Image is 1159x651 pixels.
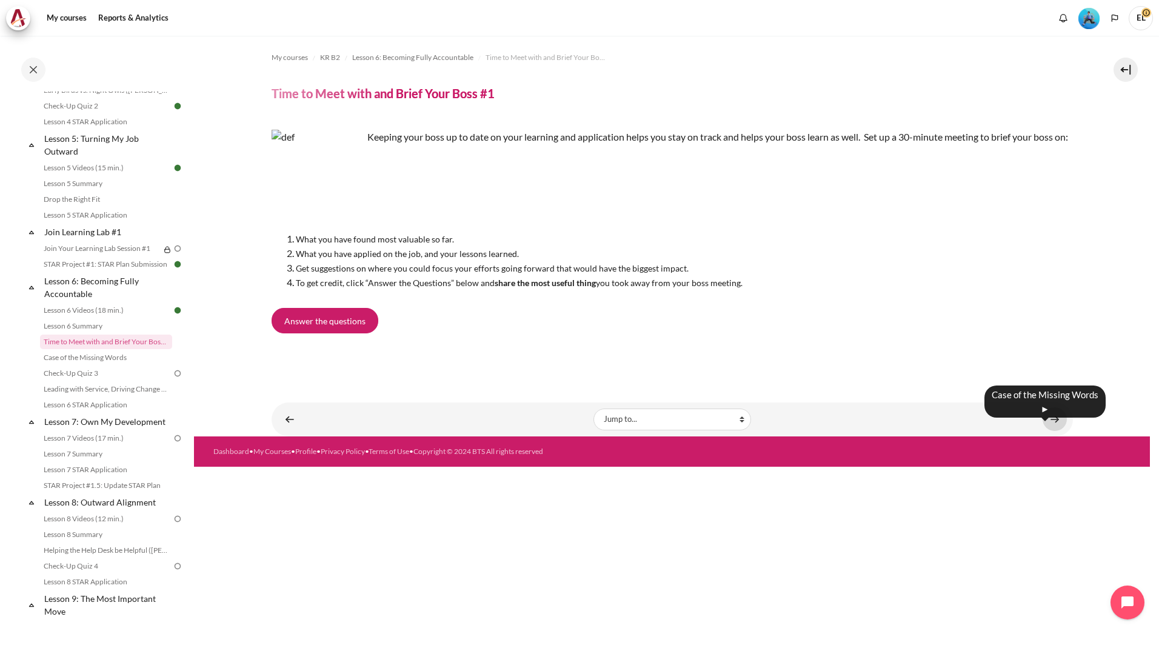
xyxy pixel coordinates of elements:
[40,319,172,333] a: Lesson 6 Summary
[40,462,172,477] a: Lesson 7 STAR Application
[40,257,172,272] a: STAR Project #1: STAR Plan Submission
[172,305,183,316] img: Done
[42,590,172,619] a: Lesson 9: The Most Important Move
[40,115,172,129] a: Lesson 4 STAR Application
[369,447,409,456] a: Terms of Use
[1054,9,1072,27] div: Show notification window with no new notifications
[1078,7,1100,29] div: Level #3
[94,6,173,30] a: Reports & Analytics
[172,433,183,444] img: To do
[194,36,1150,436] section: Content
[253,447,291,456] a: My Courses
[272,308,378,333] a: Answer the questions
[25,139,38,151] span: Collapse
[40,303,172,318] a: Lesson 6 Videos (18 min.)
[352,50,473,65] a: Lesson 6: Becoming Fully Accountable
[40,335,172,349] a: Time to Meet with and Brief Your Boss #1
[272,52,308,63] span: My courses
[320,52,340,63] span: KR B2
[25,281,38,293] span: Collapse
[296,263,689,273] span: Get suggestions on where you could focus your efforts going forward that would have the biggest i...
[213,446,724,457] div: • • • • •
[40,478,172,493] a: STAR Project #1.5: Update STAR Plan
[6,6,36,30] a: Architeck Architeck
[172,243,183,254] img: To do
[42,130,172,159] a: Lesson 5: Turning My Job Outward
[272,130,1073,290] div: Keeping your boss up to date on your learning and application helps you stay on track and helps y...
[40,366,172,381] a: Check-Up Quiz 3
[1129,6,1153,30] a: User menu
[213,447,249,456] a: Dashboard
[40,241,160,256] a: Join Your Learning Lab Session #1
[40,512,172,526] a: Lesson 8 Videos (12 min.)
[172,513,183,524] img: To do
[40,176,172,191] a: Lesson 5 Summary
[40,161,172,175] a: Lesson 5 Videos (15 min.)
[40,543,172,558] a: Helping the Help Desk be Helpful ([PERSON_NAME]'s Story)
[1074,7,1104,29] a: Level #3
[172,368,183,379] img: To do
[25,226,38,238] span: Collapse
[278,407,302,431] a: ◄ Lesson 6 Summary
[413,447,543,456] a: Copyright © 2024 BTS All rights reserved
[321,447,365,456] a: Privacy Policy
[42,273,172,302] a: Lesson 6: Becoming Fully Accountable
[296,234,454,244] span: What you have found most valuable so far.
[172,162,183,173] img: Done
[172,561,183,572] img: To do
[40,447,172,461] a: Lesson 7 Summary
[42,6,91,30] a: My courses
[40,350,172,365] a: Case of the Missing Words
[352,52,473,63] span: Lesson 6: Becoming Fully Accountable
[1078,8,1100,29] img: Level #3
[42,494,172,510] a: Lesson 8: Outward Alignment
[172,101,183,112] img: Done
[495,278,596,288] strong: share the most useful thing
[320,50,340,65] a: KR B2
[40,99,172,113] a: Check-Up Quiz 2
[1106,9,1124,27] button: Languages
[40,559,172,573] a: Check-Up Quiz 4
[1129,6,1153,30] span: EL
[272,48,1073,67] nav: Navigation bar
[296,249,519,259] span: What you have applied on the job, and your lessons learned.
[40,575,172,589] a: Lesson 8 STAR Application
[486,50,607,65] a: Time to Meet with and Brief Your Boss #1
[272,130,362,221] img: def
[42,224,172,240] a: Join Learning Lab #1
[172,259,183,270] img: Done
[25,496,38,509] span: Collapse
[40,431,172,446] a: Lesson 7 Videos (17 min.)
[272,85,495,101] h4: Time to Meet with and Brief Your Boss #1
[10,9,27,27] img: Architeck
[25,416,38,428] span: Collapse
[984,386,1106,418] div: Case of the Missing Words ►
[272,50,308,65] a: My courses
[40,382,172,396] a: Leading with Service, Driving Change (Pucknalin's Story)
[25,599,38,611] span: Collapse
[40,527,172,542] a: Lesson 8 Summary
[486,52,607,63] span: Time to Meet with and Brief Your Boss #1
[40,192,172,207] a: Drop the Right Fit
[295,447,316,456] a: Profile
[40,398,172,412] a: Lesson 6 STAR Application
[42,413,172,430] a: Lesson 7: Own My Development
[296,278,743,288] span: To get credit, click “Answer the Questions” below and you took away from your boss meeting.
[40,208,172,222] a: Lesson 5 STAR Application
[284,315,366,327] span: Answer the questions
